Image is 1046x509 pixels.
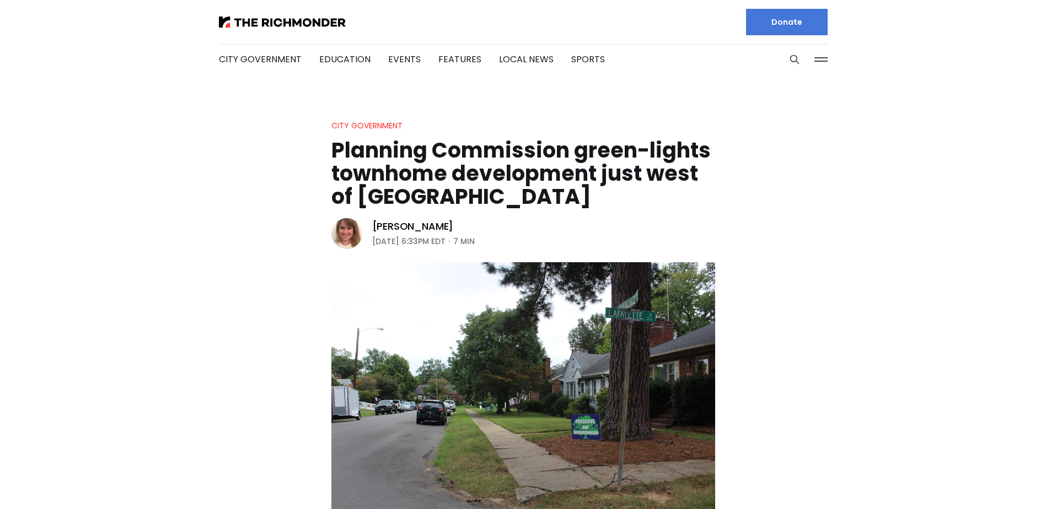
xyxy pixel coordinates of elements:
[372,220,454,233] a: [PERSON_NAME]
[331,120,403,131] a: City Government
[331,139,715,208] h1: Planning Commission green-lights townhome development just west of [GEOGRAPHIC_DATA]
[786,51,803,68] button: Search this site
[571,53,605,66] a: Sports
[953,455,1046,509] iframe: portal-trigger
[219,53,302,66] a: City Government
[388,53,421,66] a: Events
[331,218,362,249] img: Sarah Vogelsong
[219,17,346,28] img: The Richmonder
[499,53,554,66] a: Local News
[372,235,446,248] time: [DATE] 6:33PM EDT
[438,53,481,66] a: Features
[453,235,475,248] span: 7 min
[319,53,371,66] a: Education
[746,9,828,35] a: Donate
